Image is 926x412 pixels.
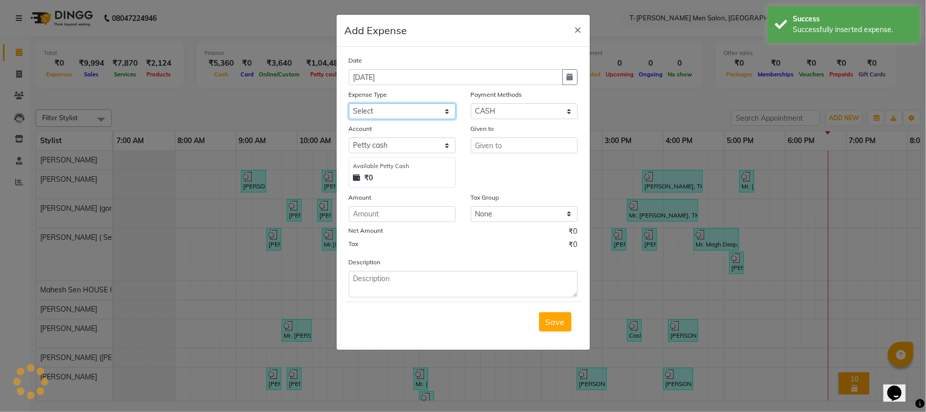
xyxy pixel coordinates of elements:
[539,312,572,332] button: Save
[471,193,499,202] label: Tax Group
[349,90,387,99] label: Expense Type
[471,138,578,153] input: Given to
[365,173,373,183] strong: ₹0
[349,239,359,249] label: Tax
[546,317,565,327] span: Save
[349,226,383,235] label: Net Amount
[349,124,372,133] label: Account
[793,14,912,24] div: Success
[883,371,916,402] iframe: chat widget
[793,24,912,35] div: Successfully inserted expense.
[349,193,372,202] label: Amount
[471,124,494,133] label: Given to
[349,258,381,267] label: Description
[566,15,590,43] button: Close
[569,239,578,253] span: ₹0
[471,90,522,99] label: Payment Methods
[349,56,363,65] label: Date
[345,23,407,38] h5: Add Expense
[353,162,451,171] div: Available Petty Cash
[575,21,582,37] span: ×
[569,226,578,239] span: ₹0
[349,206,456,222] input: Amount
